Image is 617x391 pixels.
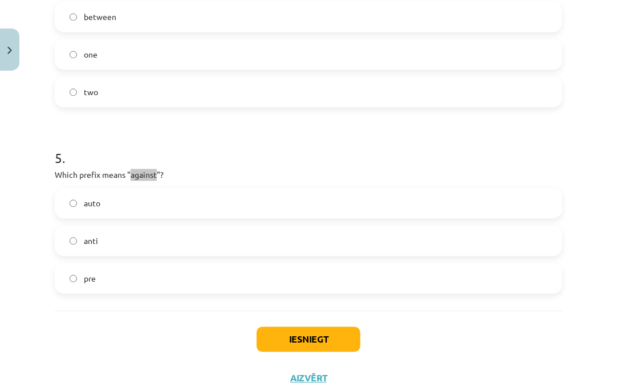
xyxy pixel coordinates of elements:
[70,88,77,96] input: two
[55,169,562,181] p: Which prefix means "against"?
[84,272,96,284] span: pre
[55,130,562,165] h1: 5 .
[84,86,98,98] span: two
[70,275,77,282] input: pre
[84,11,116,23] span: between
[70,51,77,58] input: one
[84,197,100,209] span: auto
[287,372,330,384] button: Aizvērt
[7,47,12,54] img: icon-close-lesson-0947bae3869378f0d4975bcd49f059093ad1ed9edebbc8119c70593378902aed.svg
[70,13,77,21] input: between
[84,48,98,60] span: one
[70,237,77,245] input: anti
[84,235,98,247] span: anti
[70,199,77,207] input: auto
[257,327,360,352] button: Iesniegt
